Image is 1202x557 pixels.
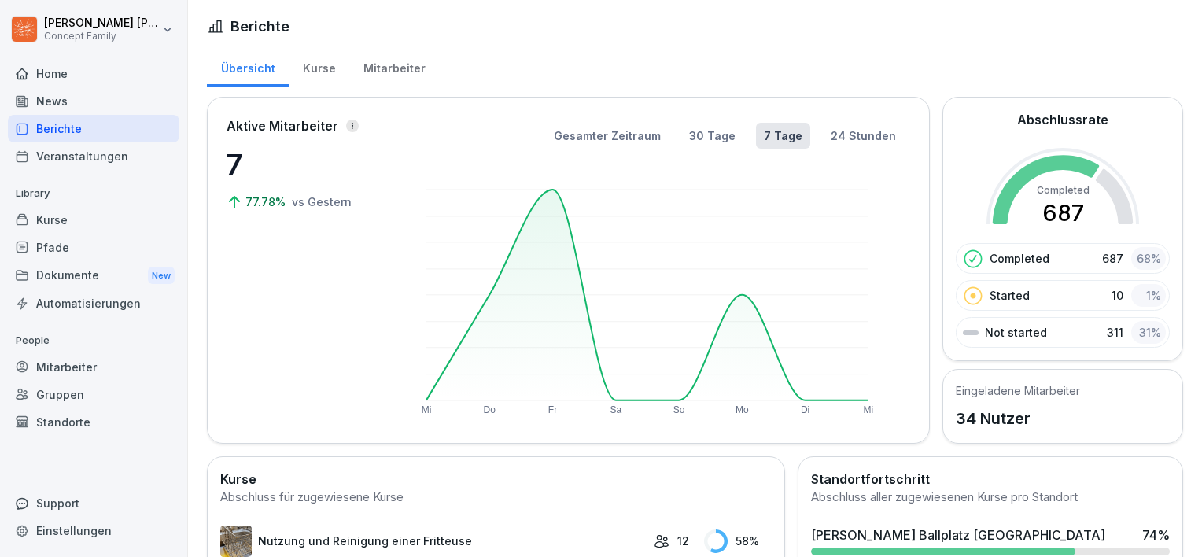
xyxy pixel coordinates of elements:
h1: Berichte [230,16,289,37]
div: Abschluss für zugewiesene Kurse [220,489,772,507]
p: 311 [1107,324,1123,341]
a: Einstellungen [8,517,179,544]
button: 30 Tage [681,123,743,149]
button: 24 Stunden [823,123,904,149]
text: Do [484,404,496,415]
a: Mitarbeiter [8,353,179,381]
text: Mi [864,404,874,415]
text: Mo [736,404,750,415]
p: People [8,328,179,353]
text: So [673,404,685,415]
img: b2msvuojt3s6egexuweix326.png [220,526,252,557]
a: Kurse [8,206,179,234]
p: 34 Nutzer [956,407,1080,430]
p: Completed [990,250,1049,267]
div: Abschluss aller zugewiesenen Kurse pro Standort [811,489,1170,507]
div: 68 % [1131,247,1166,270]
p: [PERSON_NAME] [PERSON_NAME] [44,17,159,30]
a: Nutzung und Reinigung einer Fritteuse [220,526,646,557]
a: Übersicht [207,46,289,87]
h2: Kurse [220,470,772,489]
a: Standorte [8,408,179,436]
button: Gesamter Zeitraum [546,123,669,149]
a: Veranstaltungen [8,142,179,170]
p: 10 [1112,287,1123,304]
a: Gruppen [8,381,179,408]
p: Not started [985,324,1047,341]
h2: Standortfortschritt [811,470,1170,489]
p: Library [8,181,179,206]
div: New [148,267,175,285]
div: Support [8,489,179,517]
p: Aktive Mitarbeiter [227,116,338,135]
p: vs Gestern [292,194,352,210]
div: 58 % [704,529,772,553]
a: Kurse [289,46,349,87]
a: Berichte [8,115,179,142]
a: Automatisierungen [8,290,179,317]
a: Pfade [8,234,179,261]
text: Mi [422,404,432,415]
text: Fr [548,404,557,415]
div: [PERSON_NAME] Ballplatz [GEOGRAPHIC_DATA] [811,526,1105,544]
p: 77.78% [245,194,289,210]
p: Concept Family [44,31,159,42]
div: Dokumente [8,261,179,290]
p: 7 [227,143,384,186]
a: DokumenteNew [8,261,179,290]
a: Mitarbeiter [349,46,439,87]
p: 12 [677,533,689,549]
button: 7 Tage [756,123,810,149]
h2: Abschlussrate [1017,110,1108,129]
p: 687 [1102,250,1123,267]
a: Home [8,60,179,87]
div: 74 % [1142,526,1170,544]
div: 1 % [1131,284,1166,307]
a: News [8,87,179,115]
h5: Eingeladene Mitarbeiter [956,382,1080,399]
p: Started [990,287,1030,304]
text: Sa [610,404,622,415]
div: 31 % [1131,321,1166,344]
text: Di [802,404,810,415]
